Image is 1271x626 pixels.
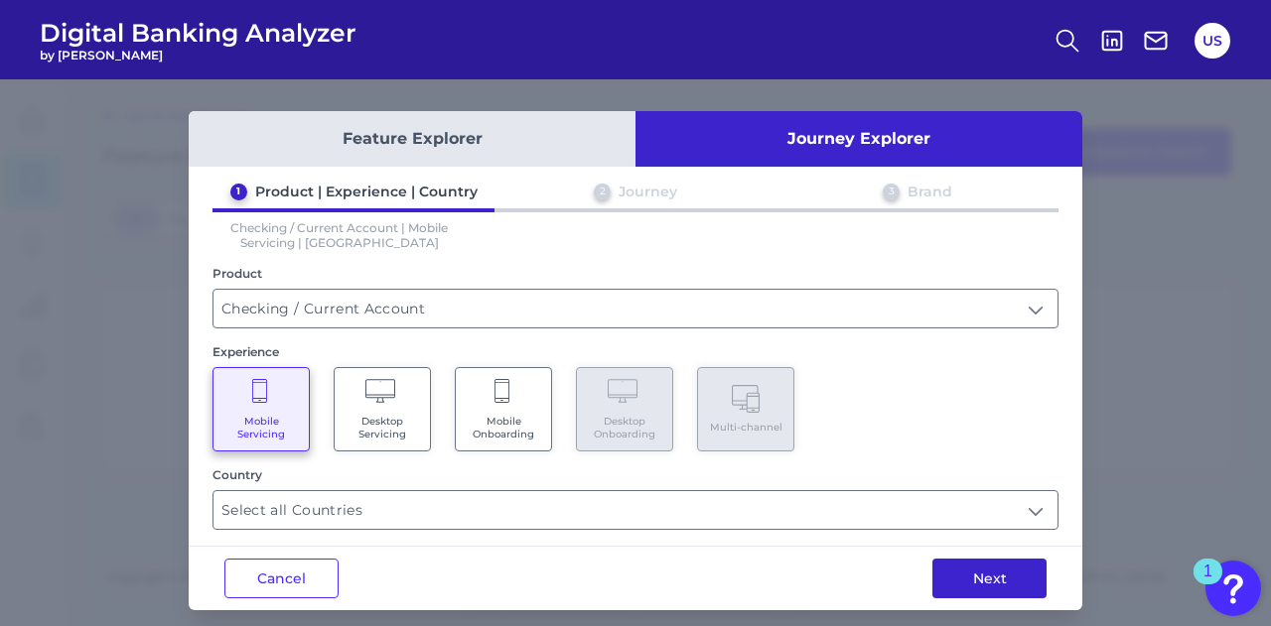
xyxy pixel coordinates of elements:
[224,559,339,598] button: Cancel
[334,367,431,451] button: Desktop Servicing
[212,467,1059,482] div: Country
[189,111,635,167] button: Feature Explorer
[1195,23,1230,59] button: US
[594,184,611,200] div: 2
[455,367,552,451] button: Mobile Onboarding
[212,266,1059,281] div: Product
[230,184,247,200] div: 1
[212,220,467,250] p: Checking / Current Account | Mobile Servicing | [GEOGRAPHIC_DATA]
[587,415,662,440] span: Desktop Onboarding
[40,18,356,48] span: Digital Banking Analyzer
[255,183,478,200] div: Product | Experience | Country
[223,415,299,440] span: Mobile Servicing
[710,421,782,434] span: Multi-channel
[1205,561,1261,616] button: Open Resource Center, 1 new notification
[883,184,900,200] div: 3
[40,48,356,63] span: by [PERSON_NAME]
[619,183,677,200] div: Journey
[635,111,1082,167] button: Journey Explorer
[697,367,794,451] button: Multi-channel
[466,415,541,440] span: Mobile Onboarding
[212,367,310,451] button: Mobile Servicing
[576,367,673,451] button: Desktop Onboarding
[345,415,420,440] span: Desktop Servicing
[212,344,1059,359] div: Experience
[1203,571,1212,597] div: 1
[908,183,952,200] div: Brand
[932,559,1047,598] button: Next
